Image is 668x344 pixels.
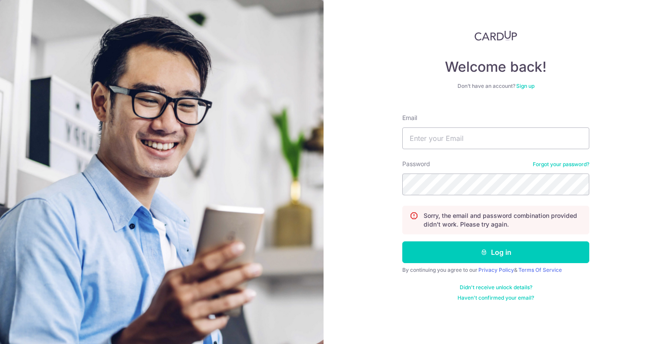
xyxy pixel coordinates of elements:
[424,211,582,229] p: Sorry, the email and password combination provided didn't work. Please try again.
[516,83,534,89] a: Sign up
[458,294,534,301] a: Haven't confirmed your email?
[518,267,562,273] a: Terms Of Service
[402,58,589,76] h4: Welcome back!
[402,114,417,122] label: Email
[402,83,589,90] div: Don’t have an account?
[460,284,532,291] a: Didn't receive unlock details?
[402,160,430,168] label: Password
[478,267,514,273] a: Privacy Policy
[533,161,589,168] a: Forgot your password?
[474,30,517,41] img: CardUp Logo
[402,267,589,274] div: By continuing you agree to our &
[402,241,589,263] button: Log in
[402,127,589,149] input: Enter your Email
